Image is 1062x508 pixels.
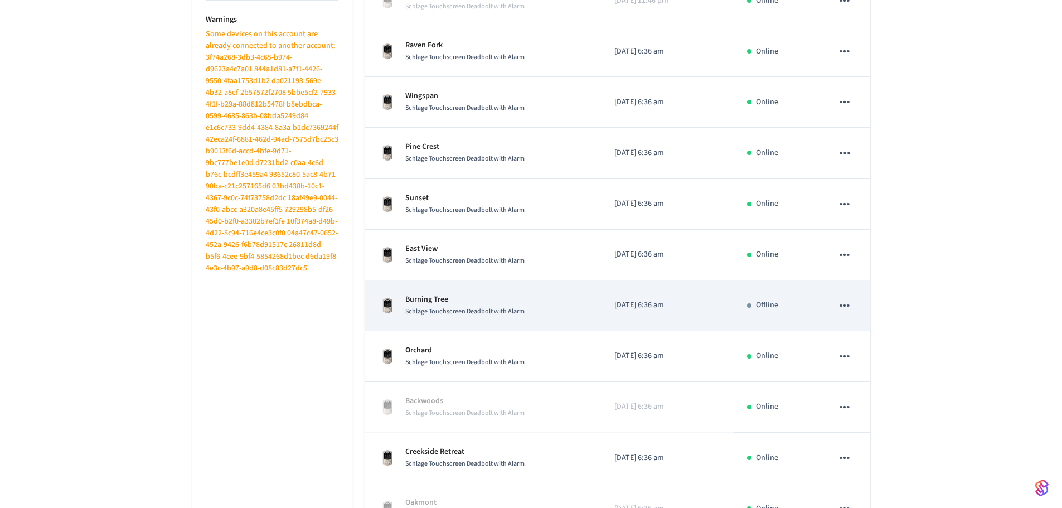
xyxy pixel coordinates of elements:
p: East View [405,243,525,255]
p: Online [756,350,778,362]
p: Online [756,401,778,413]
p: Online [756,452,778,464]
p: Orchard [405,345,525,356]
p: [DATE] 6:36 am [614,401,720,413]
span: Schlage Touchscreen Deadbolt with Alarm [405,256,525,265]
span: Schlage Touchscreen Deadbolt with Alarm [405,408,525,418]
p: Online [756,96,778,108]
span: Schlage Touchscreen Deadbolt with Alarm [405,307,525,316]
p: Pine Crest [405,141,525,153]
p: Backwoods [405,395,525,407]
p: Creekside Retreat [405,446,525,458]
span: Schlage Touchscreen Deadbolt with Alarm [405,205,525,215]
p: Offline [756,299,778,311]
p: [DATE] 6:36 am [614,452,720,464]
img: Schlage Sense Smart Deadbolt with Camelot Trim, Front [379,195,396,213]
img: Schlage Sense Smart Deadbolt with Camelot Trim, Front [379,93,396,111]
p: Burning Tree [405,294,525,306]
p: [DATE] 6:36 am [614,147,720,159]
p: Online [756,198,778,210]
p: [DATE] 6:36 am [614,96,720,108]
img: SeamLogoGradient.69752ec5.svg [1035,479,1049,497]
span: Schlage Touchscreen Deadbolt with Alarm [405,459,525,468]
img: Schlage Sense Smart Deadbolt with Camelot Trim, Front [379,246,396,264]
p: Online [756,249,778,260]
img: Schlage Sense Smart Deadbolt with Camelot Trim, Front [379,449,396,467]
p: Sunset [405,192,525,204]
p: Online [756,46,778,57]
p: [DATE] 6:36 am [614,350,720,362]
span: Schlage Touchscreen Deadbolt with Alarm [405,52,525,62]
img: Schlage Sense Smart Deadbolt with Camelot Trim, Front [379,297,396,315]
p: Wingspan [405,90,525,102]
p: Online [756,147,778,159]
span: Schlage Touchscreen Deadbolt with Alarm [405,154,525,163]
p: [DATE] 6:36 am [614,198,720,210]
span: Schlage Touchscreen Deadbolt with Alarm [405,103,525,113]
img: Schlage Sense Smart Deadbolt with Camelot Trim, Front [379,347,396,365]
p: [DATE] 6:36 am [614,46,720,57]
p: Some devices on this account are already connected to another account: 3f74a268-3db3-4c65-b974-d9... [206,28,338,274]
p: Warnings [206,14,338,26]
span: Schlage Touchscreen Deadbolt with Alarm [405,2,525,11]
p: [DATE] 6:36 am [614,249,720,260]
img: Schlage Sense Smart Deadbolt with Camelot Trim, Front [379,144,396,162]
span: Schlage Touchscreen Deadbolt with Alarm [405,357,525,367]
p: [DATE] 6:36 am [614,299,720,311]
p: Raven Fork [405,40,525,51]
img: Schlage Sense Smart Deadbolt with Camelot Trim, Front [379,398,396,416]
img: Schlage Sense Smart Deadbolt with Camelot Trim, Front [379,42,396,60]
